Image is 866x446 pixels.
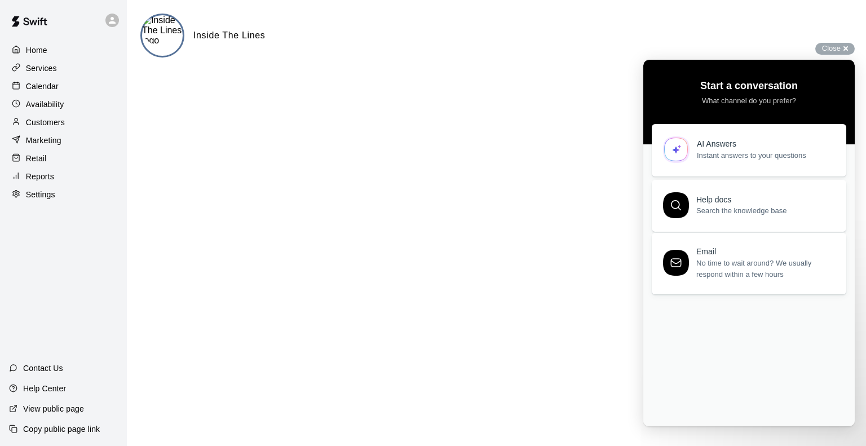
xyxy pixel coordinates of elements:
a: Retail [9,150,118,167]
a: Settings [9,186,118,203]
img: Inside The Lines logo [142,15,183,46]
a: Marketing [9,132,118,149]
p: Customers [26,117,65,128]
p: Contact Us [23,363,63,374]
p: Copy public page link [23,423,100,435]
p: Marketing [26,135,61,146]
a: Calendar [9,78,118,95]
p: Home [26,45,47,56]
h6: Inside The Lines [193,28,265,43]
a: Services [9,60,118,77]
p: View public page [23,403,84,414]
p: Settings [26,189,55,200]
p: Calendar [26,81,59,92]
a: Customers [9,114,118,131]
p: Retail [26,153,47,164]
a: Home [9,42,118,59]
iframe: Help Scout Beacon - Live Chat, Contact Form, and Knowledge Base [643,60,855,426]
p: Help Center [23,383,66,394]
p: Reports [26,171,54,182]
p: Services [26,63,57,74]
span: Close [822,44,841,52]
a: Reports [9,168,118,185]
button: Close [815,43,855,55]
a: Availability [9,96,118,113]
p: Availability [26,99,64,110]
